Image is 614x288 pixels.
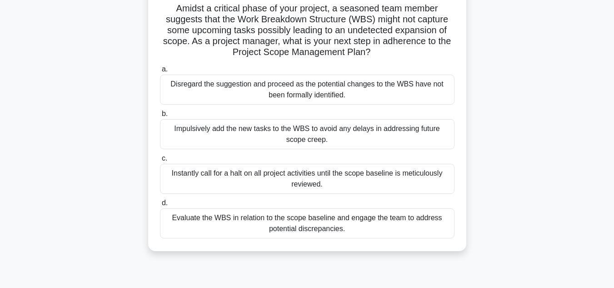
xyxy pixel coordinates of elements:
span: b. [162,110,168,117]
div: Disregard the suggestion and proceed as the potential changes to the WBS have not been formally i... [160,75,454,105]
div: Impulsively add the new tasks to the WBS to avoid any delays in addressing future scope creep. [160,119,454,149]
span: a. [162,65,168,73]
span: d. [162,199,168,207]
div: Instantly call for a halt on all project activities until the scope baseline is meticulously revi... [160,164,454,194]
div: Evaluate the WBS in relation to the scope baseline and engage the team to address potential discr... [160,208,454,238]
span: c. [162,154,167,162]
h5: Amidst a critical phase of your project, a seasoned team member suggests that the Work Breakdown ... [159,3,455,58]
